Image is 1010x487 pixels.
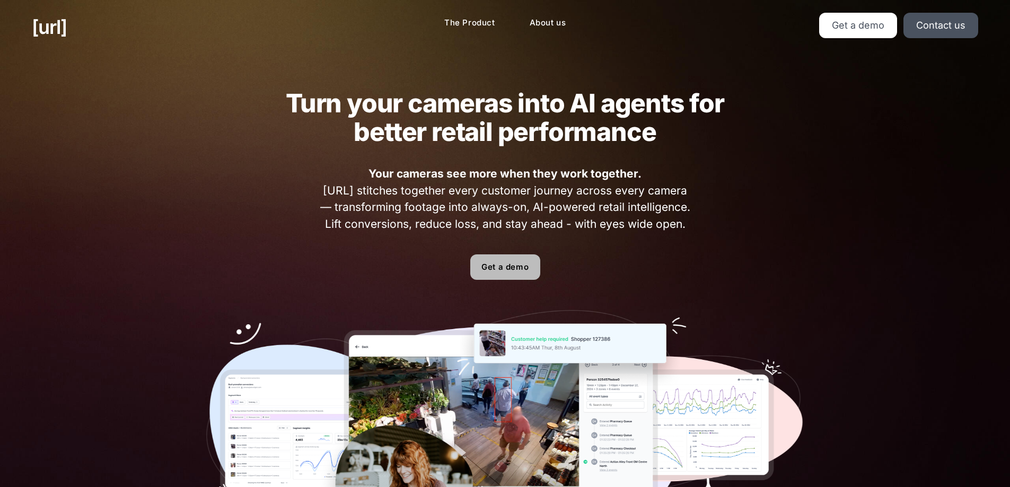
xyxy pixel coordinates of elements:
[903,13,978,38] a: Contact us
[317,165,693,232] span: [URL] stitches together every customer journey across every camera — transforming footage into al...
[819,13,897,38] a: Get a demo
[32,13,67,41] a: [URL]
[265,89,745,146] h2: Turn your cameras into AI agents for better retail performance
[368,167,642,180] strong: Your cameras see more when they work together.
[470,254,540,280] a: Get a demo
[436,13,504,33] a: The Product
[521,13,575,33] a: About us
